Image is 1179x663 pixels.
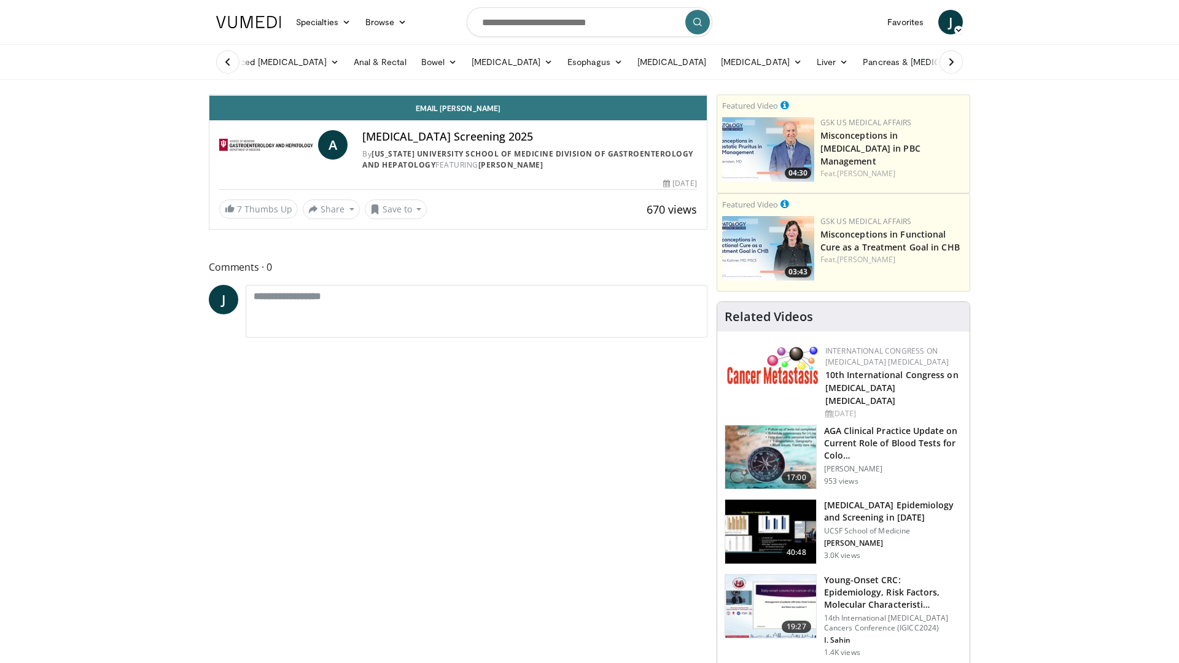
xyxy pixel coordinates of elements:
[714,50,809,74] a: [MEDICAL_DATA]
[209,259,707,275] span: Comments 0
[209,50,346,74] a: Advanced [MEDICAL_DATA]
[855,50,999,74] a: Pancreas & [MEDICAL_DATA]
[209,285,238,314] a: J
[824,613,962,633] p: 14th International [MEDICAL_DATA] Cancers Conference (IGICC2024)
[219,200,298,219] a: 7 Thumbs Up
[824,574,962,611] h3: Young-Onset CRC: Epidemiology, Risk Factors, Molecular Characteristi…
[725,309,813,324] h4: Related Videos
[722,117,814,182] a: 04:30
[824,526,962,536] p: UCSF School of Medicine
[346,50,414,74] a: Anal & Rectal
[219,130,313,160] img: Indiana University School of Medicine Division of Gastroenterology and Hepatology
[820,228,960,253] a: Misconceptions in Functional Cure as a Treatment Goal in CHB
[725,574,962,657] a: 19:27 Young-Onset CRC: Epidemiology, Risk Factors, Molecular Characteristi… 14th International [M...
[785,168,811,179] span: 04:30
[820,216,912,227] a: GSK US Medical Affairs
[824,551,860,560] p: 3.0K views
[824,648,860,657] p: 1.4K views
[785,266,811,277] span: 03:43
[782,546,811,559] span: 40:48
[782,471,811,484] span: 17:00
[722,117,814,182] img: aa8aa058-1558-4842-8c0c-0d4d7a40e65d.jpg.150x105_q85_crop-smart_upscale.jpg
[824,635,962,645] p: I. Sahin
[824,425,962,462] h3: AGA Clinical Practice Update on Current Role of Blood Tests for Colo…
[837,168,895,179] a: [PERSON_NAME]
[722,199,778,210] small: Featured Video
[820,254,965,265] div: Feat.
[825,346,949,367] a: International Congress on [MEDICAL_DATA] [MEDICAL_DATA]
[824,499,962,524] h3: [MEDICAL_DATA] Epidemiology and Screening in [DATE]
[216,16,281,28] img: VuMedi Logo
[820,168,965,179] div: Feat.
[820,130,920,167] a: Misconceptions in [MEDICAL_DATA] in PBC Management
[938,10,963,34] a: J
[725,575,816,638] img: b2155ba0-98ee-4ab1-8a77-c371c27a2004.150x105_q85_crop-smart_upscale.jpg
[824,538,962,548] p: [PERSON_NAME]
[727,346,819,384] img: 6ff8bc22-9509-4454-a4f8-ac79dd3b8976.png.150x105_q85_autocrop_double_scale_upscale_version-0.2.png
[722,216,814,281] img: 946a363f-977e-482f-b70f-f1516cc744c3.jpg.150x105_q85_crop-smart_upscale.jpg
[880,10,931,34] a: Favorites
[663,178,696,189] div: [DATE]
[478,160,543,170] a: [PERSON_NAME]
[303,200,360,219] button: Share
[809,50,855,74] a: Liver
[414,50,464,74] a: Bowel
[725,499,962,564] a: 40:48 [MEDICAL_DATA] Epidemiology and Screening in [DATE] UCSF School of Medicine [PERSON_NAME] 3...
[358,10,414,34] a: Browse
[630,50,714,74] a: [MEDICAL_DATA]
[362,130,696,144] h4: [MEDICAL_DATA] Screening 2025
[318,130,348,160] a: A
[467,7,712,37] input: Search topics, interventions
[824,476,858,486] p: 953 views
[725,500,816,564] img: d3fc78f8-41f1-4380-9dfb-a9771e77df97.150x105_q85_crop-smart_upscale.jpg
[837,254,895,265] a: [PERSON_NAME]
[722,100,778,111] small: Featured Video
[464,50,560,74] a: [MEDICAL_DATA]
[825,369,959,406] a: 10th International Congress on [MEDICAL_DATA] [MEDICAL_DATA]
[560,50,630,74] a: Esophagus
[362,149,693,170] a: [US_STATE] University School of Medicine Division of Gastroenterology and Hepatology
[365,200,427,219] button: Save to
[725,425,816,489] img: 9319a17c-ea45-4555-a2c0-30ea7aed39c4.150x105_q85_crop-smart_upscale.jpg
[647,202,697,217] span: 670 views
[209,96,707,120] a: Email [PERSON_NAME]
[237,203,242,215] span: 7
[209,95,707,96] video-js: Video Player
[725,425,962,490] a: 17:00 AGA Clinical Practice Update on Current Role of Blood Tests for Colo… [PERSON_NAME] 953 views
[824,464,962,474] p: [PERSON_NAME]
[782,621,811,633] span: 19:27
[289,10,358,34] a: Specialties
[722,216,814,281] a: 03:43
[362,149,696,171] div: By FEATURING
[820,117,912,128] a: GSK US Medical Affairs
[825,408,960,419] div: [DATE]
